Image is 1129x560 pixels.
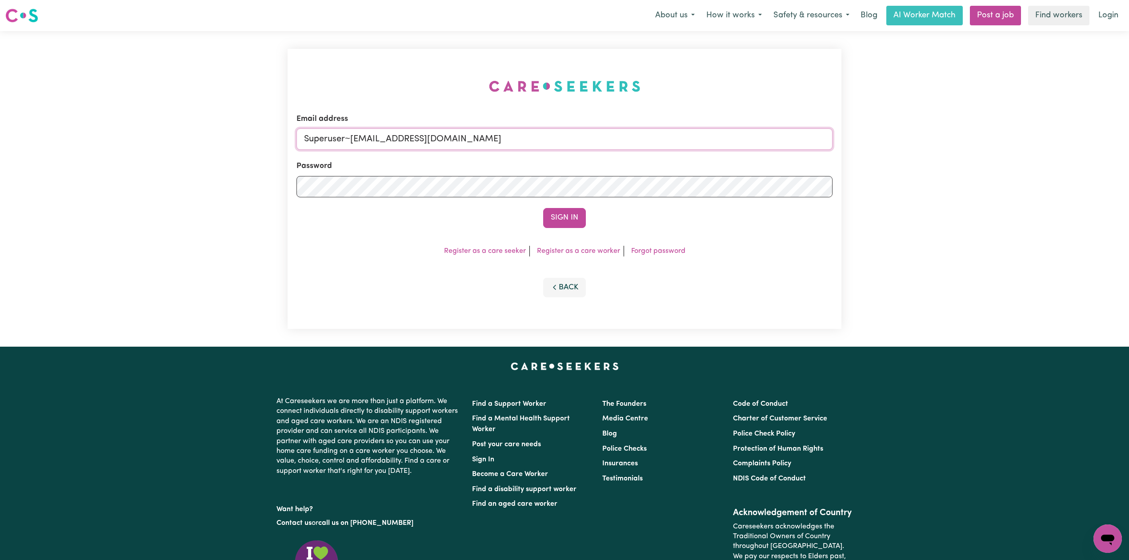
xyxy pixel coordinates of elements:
button: Safety & resources [768,6,855,25]
button: How it works [701,6,768,25]
a: Careseekers home page [511,363,619,370]
a: Forgot password [631,248,685,255]
p: Want help? [276,501,461,514]
iframe: Button to launch messaging window [1093,524,1122,553]
a: Find an aged care worker [472,500,557,508]
a: Insurances [602,460,638,467]
button: About us [649,6,701,25]
a: Post a job [970,6,1021,25]
a: Find a Support Worker [472,400,546,408]
a: NDIS Code of Conduct [733,475,806,482]
a: The Founders [602,400,646,408]
a: Police Checks [602,445,647,452]
a: Become a Care Worker [472,471,548,478]
a: Police Check Policy [733,430,795,437]
label: Password [296,160,332,172]
p: At Careseekers we are more than just a platform. We connect individuals directly to disability su... [276,393,461,480]
a: call us on [PHONE_NUMBER] [318,520,413,527]
a: Find workers [1028,6,1089,25]
a: Post your care needs [472,441,541,448]
a: Register as a care worker [537,248,620,255]
a: Blog [855,6,883,25]
a: Protection of Human Rights [733,445,823,452]
a: Code of Conduct [733,400,788,408]
a: Find a Mental Health Support Worker [472,415,570,433]
input: Email address [296,128,833,150]
h2: Acknowledgement of Country [733,508,853,518]
a: Blog [602,430,617,437]
a: Find a disability support worker [472,486,577,493]
a: Login [1093,6,1124,25]
a: Careseekers logo [5,5,38,26]
a: Media Centre [602,415,648,422]
a: Register as a care seeker [444,248,526,255]
a: AI Worker Match [886,6,963,25]
button: Sign In [543,208,586,228]
a: Sign In [472,456,494,463]
a: Complaints Policy [733,460,791,467]
a: Testimonials [602,475,643,482]
p: or [276,515,461,532]
button: Back [543,278,586,297]
img: Careseekers logo [5,8,38,24]
a: Contact us [276,520,312,527]
a: Charter of Customer Service [733,415,827,422]
label: Email address [296,113,348,125]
